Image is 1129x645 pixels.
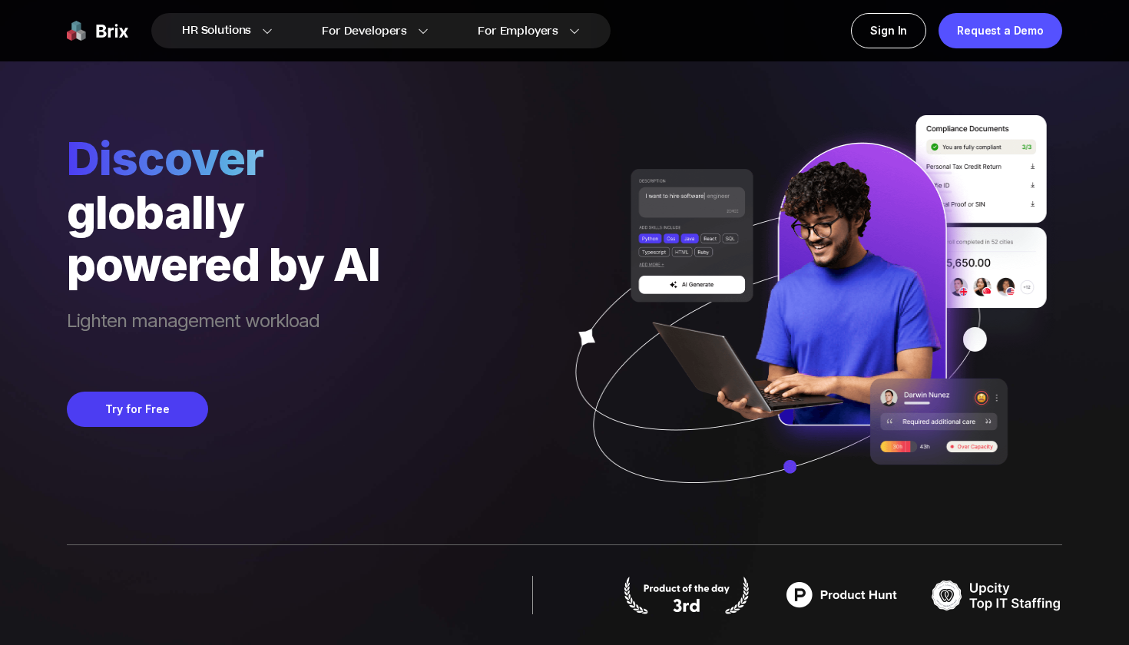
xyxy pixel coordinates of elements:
img: ai generate [548,115,1062,528]
span: HR Solutions [182,18,251,43]
img: TOP IT STAFFING [932,576,1062,614]
span: For Developers [322,23,407,39]
span: Lighten management workload [67,309,380,361]
span: Discover [67,131,380,186]
span: For Employers [478,23,558,39]
button: Try for Free [67,392,208,427]
img: product hunt badge [776,576,907,614]
a: Sign In [851,13,926,48]
div: powered by AI [67,238,380,290]
img: product hunt badge [621,576,752,614]
a: Request a Demo [939,13,1062,48]
div: globally [67,186,380,238]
